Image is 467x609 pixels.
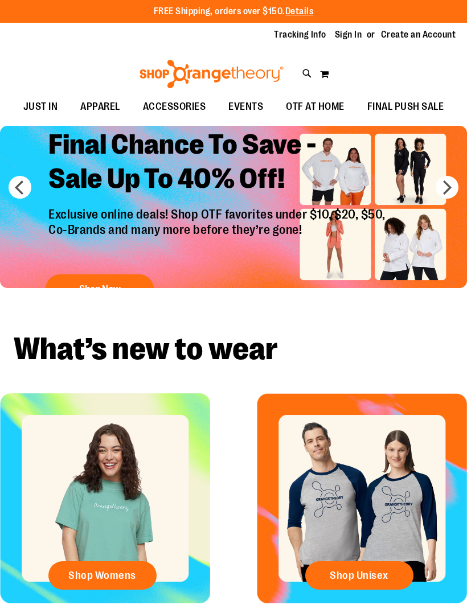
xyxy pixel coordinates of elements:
a: Shop Unisex [305,561,413,590]
a: OTF AT HOME [275,94,356,120]
a: Details [285,6,314,17]
a: Final Chance To Save -Sale Up To 40% Off! Exclusive online deals! Shop OTF favorites under $10, $... [40,119,397,308]
a: Tracking Info [274,28,326,41]
h2: Final Chance To Save - Sale Up To 40% Off! [40,119,397,207]
p: FREE Shipping, orders over $150. [154,5,314,18]
a: Create an Account [381,28,456,41]
a: FINAL PUSH SALE [356,94,456,120]
img: Shop Orangetheory [138,60,285,88]
button: next [436,176,458,199]
span: EVENTS [228,94,263,120]
span: ACCESSORIES [143,94,206,120]
span: OTF AT HOME [286,94,345,120]
button: Shop Now [46,274,154,303]
span: Shop Womens [68,569,136,582]
h2: What’s new to wear [14,334,453,365]
a: Sign In [335,28,362,41]
span: Shop Unisex [330,569,388,582]
span: FINAL PUSH SALE [367,94,444,120]
button: prev [9,176,31,199]
a: APPAREL [69,94,132,120]
a: EVENTS [217,94,275,120]
a: JUST IN [12,94,69,120]
p: Exclusive online deals! Shop OTF favorites under $10, $20, $50, Co-Brands and many more before th... [40,207,397,263]
a: ACCESSORIES [132,94,218,120]
a: Shop Womens [48,561,157,590]
span: JUST IN [23,94,58,120]
span: APPAREL [80,94,120,120]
